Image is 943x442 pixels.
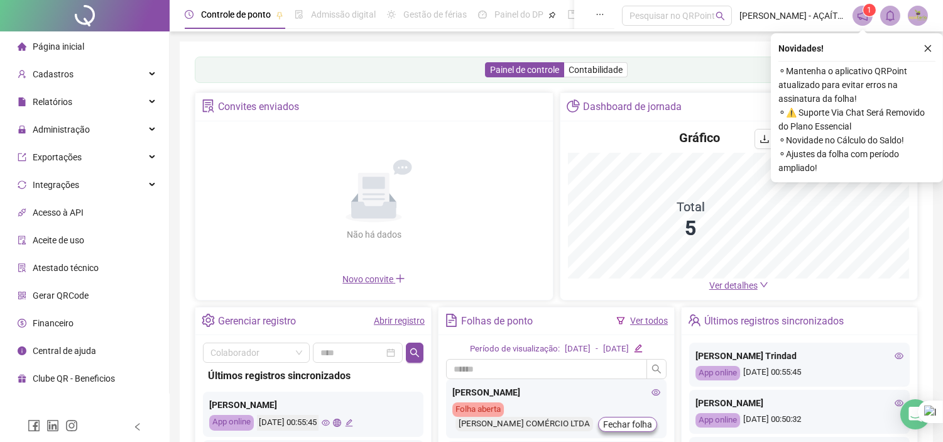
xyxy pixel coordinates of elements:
span: facebook [28,419,40,432]
span: Painel de controle [490,65,559,75]
span: home [18,42,26,51]
span: instagram [65,419,78,432]
div: [PERSON_NAME] [209,398,417,412]
span: audit [18,236,26,245]
span: Página inicial [33,41,84,52]
span: eye [895,399,903,407]
span: clock-circle [185,10,194,19]
sup: 1 [863,4,876,16]
div: Gerenciar registro [218,311,296,332]
span: ellipsis [596,10,604,19]
span: Novo convite [342,274,405,284]
span: search [410,348,420,358]
span: Cadastros [33,69,74,79]
h4: Gráfico [679,129,720,146]
span: solution [18,263,26,272]
span: Integrações [33,180,79,190]
span: lock [18,125,26,134]
span: Gerar QRCode [33,290,89,301]
span: file-text [445,314,458,327]
div: Folha aberta [452,402,504,417]
div: Últimos registros sincronizados [208,368,418,384]
span: bell [885,10,896,21]
div: [PERSON_NAME] COMÉRCIO LTDA [455,417,593,431]
div: Dashboard de jornada [583,96,682,118]
span: [PERSON_NAME] - AÇAÍTERIA CIDADE JARDIM [739,9,845,23]
div: [DATE] [565,343,591,356]
span: ⚬ Mantenha o aplicativo QRPoint atualizado para evitar erros na assinatura da folha! [778,64,935,106]
div: Convites enviados [218,96,299,118]
span: Novidades ! [778,41,824,55]
span: search [716,11,725,21]
div: [DATE] 00:55:45 [695,366,903,380]
div: [DATE] 00:55:45 [257,415,319,431]
span: 1 [868,6,872,14]
span: edit [345,419,353,427]
span: gift [18,374,26,383]
div: Não há dados [316,228,432,241]
span: download [760,134,770,144]
span: Aceite de uso [33,235,84,245]
div: App online [209,415,254,431]
span: Acesso à API [33,207,84,218]
span: Relatórios [33,97,72,107]
span: pushpin [276,11,283,19]
span: user-add [18,70,26,79]
img: 11622 [908,6,927,25]
span: Exportações [33,152,82,162]
div: Folhas de ponto [461,311,533,332]
div: App online [695,366,740,380]
span: file-done [295,10,303,19]
span: close [924,44,932,53]
span: api [18,208,26,217]
span: Central de ajuda [33,346,96,356]
a: Abrir registro [374,316,425,326]
span: info-circle [18,346,26,355]
span: Admissão digital [311,9,376,19]
span: Painel do DP [494,9,543,19]
span: eye [895,351,903,360]
span: qrcode [18,291,26,300]
span: book [567,10,576,19]
span: setting [202,314,215,327]
div: [PERSON_NAME] Trindad [695,349,903,363]
div: [PERSON_NAME] [695,396,903,410]
span: Atestado técnico [33,263,99,273]
span: export [18,153,26,162]
div: [DATE] [603,343,629,356]
span: Gestão de férias [403,9,467,19]
span: dollar [18,319,26,328]
span: Financeiro [33,318,74,328]
span: team [688,314,701,327]
div: Últimos registros sincronizados [704,311,844,332]
span: left [133,423,142,431]
div: Open Intercom Messenger [900,399,930,429]
span: notification [857,10,868,21]
span: linkedin [46,419,59,432]
div: - [596,343,598,356]
div: [DATE] 00:50:32 [695,413,903,428]
button: Fechar folha [598,417,657,432]
span: edit [634,344,642,352]
span: sun [387,10,396,19]
span: eye [651,388,660,397]
span: down [760,280,768,289]
span: ⚬ ⚠️ Suporte Via Chat Será Removido do Plano Essencial [778,106,935,133]
div: App online [695,413,740,428]
span: global [333,419,341,427]
span: Controle de ponto [201,9,271,19]
span: ⚬ Ajustes da folha com período ampliado! [778,147,935,175]
span: Ver detalhes [709,280,758,290]
span: Fechar folha [603,417,652,431]
span: plus [395,273,405,284]
span: Contabilidade [569,65,623,75]
span: Clube QR - Beneficios [33,373,115,384]
span: ⚬ Novidade no Cálculo do Saldo! [778,133,935,147]
a: Ver detalhes down [709,280,768,290]
span: sync [18,180,26,189]
span: search [651,364,662,374]
span: dashboard [478,10,487,19]
span: eye [322,419,330,427]
span: pie-chart [567,99,580,113]
span: Administração [33,124,90,135]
